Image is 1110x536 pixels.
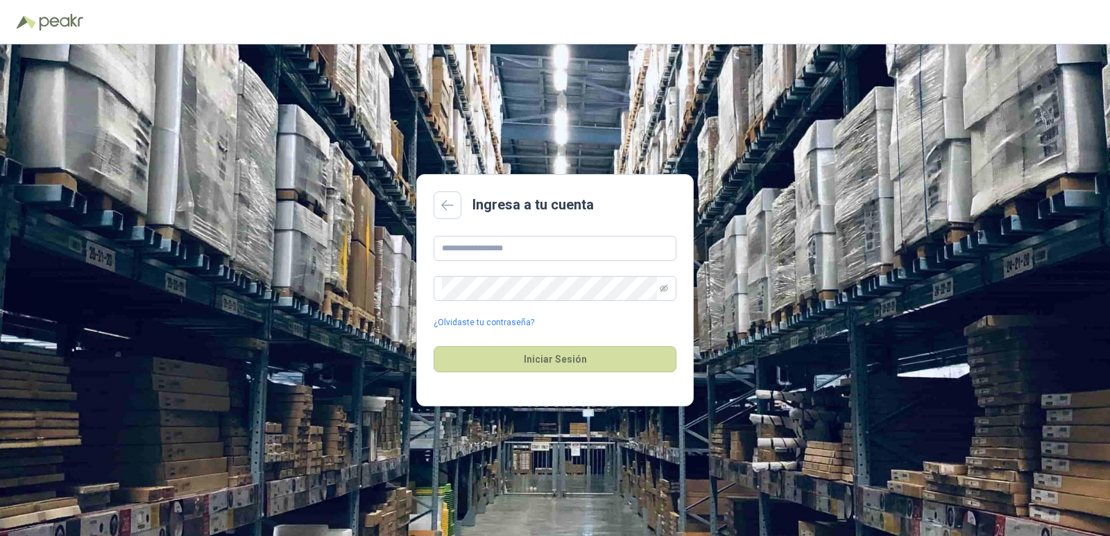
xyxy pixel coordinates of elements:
img: Logo [17,15,36,29]
h2: Ingresa a tu cuenta [472,194,594,216]
span: eye-invisible [660,284,668,293]
a: ¿Olvidaste tu contraseña? [434,316,534,329]
img: Peakr [39,14,83,31]
button: Iniciar Sesión [434,346,676,372]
